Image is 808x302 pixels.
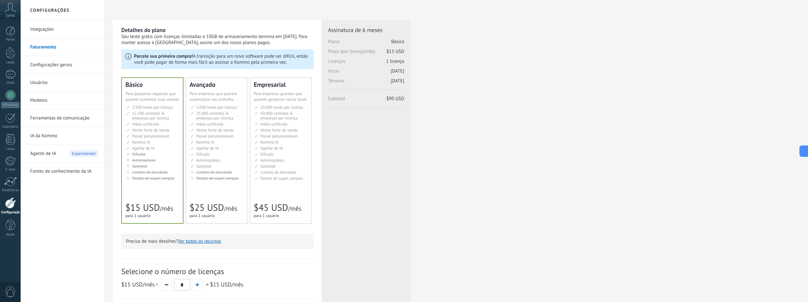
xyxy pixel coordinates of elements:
span: Selecione o número de licenças [121,267,314,276]
span: Salesbot [260,164,276,169]
span: para 1 usuário [254,213,279,218]
span: 5.000 leads por licença [196,105,237,110]
div: Leads [1,61,20,65]
li: Ferramentas de comunicação [21,109,104,127]
a: Integrações [30,21,98,38]
li: Usuários [21,74,104,92]
span: $90 USD [386,96,404,102]
button: Ver todos os recursos [178,238,221,244]
span: Conta [6,14,15,18]
span: $15 USD [386,48,404,55]
span: /mês [224,204,237,213]
span: [DATE] [391,68,404,74]
div: Básico [125,81,179,88]
span: para 1 usuário [190,213,215,218]
li: Configurações gerais [21,56,104,74]
span: 50.000 contatos & empresas por licença [260,111,297,121]
span: Para empresas que querem automatizar seu trabalho [190,91,237,102]
span: Difusão [132,151,145,157]
a: IA da Kommo [30,127,98,145]
p: Precisa de mais detalhes? [126,238,309,244]
li: Modelos [21,92,104,109]
span: Automaçãoes [196,157,220,163]
span: Automaçãoes [132,157,156,163]
span: Pacote de super campos [132,176,175,181]
span: Agente de IA [260,145,283,151]
span: /mês [160,204,173,213]
a: Modelos [30,92,98,109]
span: Painel personalizável [196,133,234,139]
li: Faturamento [21,38,104,56]
span: Limites de atividade [260,170,296,175]
span: = [206,281,209,288]
span: Kommo IA [196,139,214,145]
li: IA da Kommo [21,127,104,145]
div: WhatsApp [1,102,19,108]
li: Fontes de conhecimento da IA [21,163,104,180]
div: Seu teste grátis com licenças ilimitadas e 10GB de armazenamento termina em [DATE]. Para manter a... [121,34,314,46]
div: Chats [1,81,20,85]
span: Início [328,68,404,78]
span: Para empresas grandes que querem gerenciar vários leads [254,91,307,102]
span: Agente de IA [196,145,219,151]
span: Limites de atividade [132,170,168,175]
span: Subtotal [328,96,404,106]
a: Faturamento [30,38,98,56]
span: Vários funis de venda [196,127,234,133]
span: Painel personalizável [132,133,170,139]
span: Inbox unificado [196,121,223,127]
div: Listas [1,147,20,151]
span: Preço (por licença/mês) [328,48,404,58]
li: Integrações [21,21,104,38]
b: Detalhes do plano [121,26,166,34]
div: E-mail [1,168,20,172]
span: Inbox unificado [132,121,159,127]
a: Ferramentas de comunicação [30,109,98,127]
span: 1 licença [386,58,404,64]
span: Vários funis de venda [260,127,298,133]
span: Limites de atividade [196,170,232,175]
span: Kommo IA [260,139,278,145]
div: Avançado [190,81,244,88]
a: Configurações gerais [30,56,98,74]
div: Calendário [1,125,20,129]
b: Parcele sua primeira compra! [134,53,193,59]
span: $15 USD [125,202,160,214]
span: Difusão [196,151,210,157]
span: Salesbot [196,164,211,169]
span: Pacote de super campos [196,176,239,181]
a: Fontes de conhecimento da IA [30,163,98,180]
span: $15 USD [210,281,231,288]
span: Painel personalizável [260,133,298,139]
span: /mês [121,281,159,288]
a: Agente de IA Experimente! [30,145,98,163]
span: /mês [288,204,301,213]
span: Vários funis de venda [132,127,170,133]
div: Painel [1,38,20,42]
span: Término [328,78,404,88]
span: Básico [391,39,404,45]
span: Para pequenos negócios que querem aumentar suas vendas [125,91,179,102]
span: Plano [328,39,404,48]
span: $15 USD [121,281,143,288]
span: Licenças [328,58,404,68]
div: Estatísticas [1,188,20,192]
a: Usuários [30,74,98,92]
span: Inbox unificado [260,121,287,127]
span: /mês [210,281,243,288]
span: 10.000 leads por licença [260,105,303,110]
span: 25.000 contatos & empresas por licença [196,111,233,121]
span: 2.500 leads por licença [132,105,173,110]
span: Assinatura de 6 meses [328,26,404,34]
span: $45 USD [254,202,288,214]
li: Agente de IA [21,145,104,163]
span: Kommo IA [132,139,150,145]
div: Empresarial [254,81,308,88]
div: Configurações [1,210,20,215]
span: Salesbot [132,164,147,169]
span: Automaçãoes [260,157,284,163]
span: Experimente! [70,150,98,157]
span: para 1 usuário [125,213,150,218]
p: A transição para um novo software pode ser difícil, então você pode pagar de forma mais fácil ao ... [134,53,310,65]
span: [DATE] [391,78,404,84]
